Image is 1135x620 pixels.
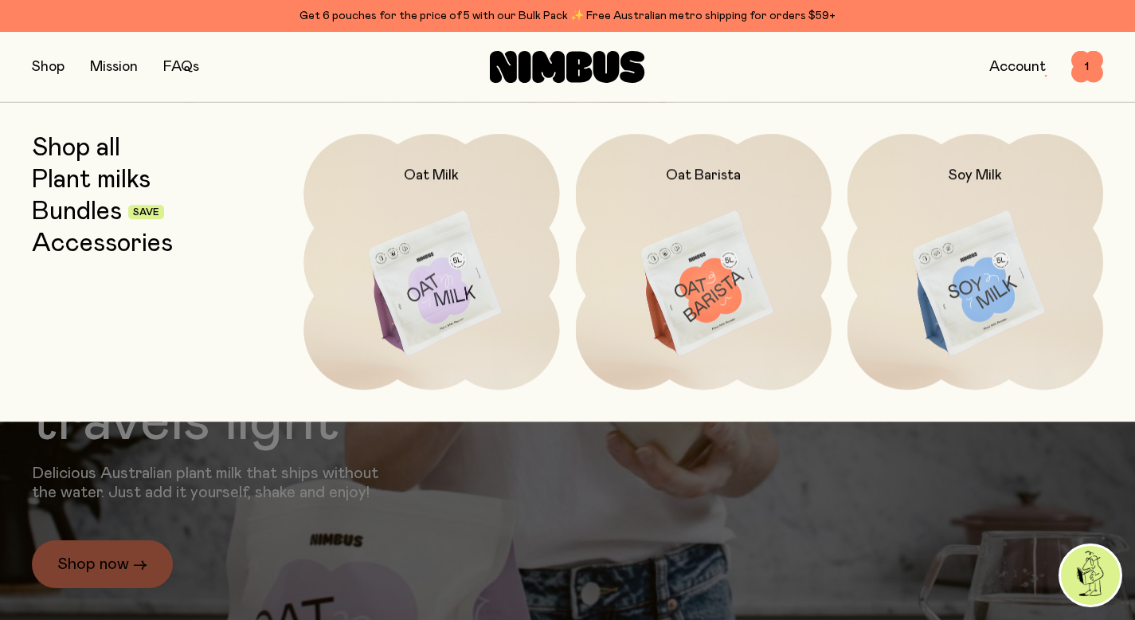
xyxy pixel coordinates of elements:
[989,60,1046,74] a: Account
[32,6,1103,26] div: Get 6 pouches for the price of 5 with our Bulk Pack ✨ Free Australian metro shipping for orders $59+
[404,166,459,185] h2: Oat Milk
[576,134,832,390] a: Oat Barista
[1061,546,1120,605] img: agent
[32,134,120,163] a: Shop all
[666,166,741,185] h2: Oat Barista
[847,134,1103,390] a: Soy Milk
[303,134,559,390] a: Oat Milk
[949,166,1002,185] h2: Soy Milk
[32,166,151,194] a: Plant milks
[32,230,173,258] a: Accessories
[90,60,138,74] a: Mission
[32,198,122,226] a: Bundles
[163,60,199,74] a: FAQs
[1071,51,1103,83] button: 1
[133,208,159,218] span: Save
